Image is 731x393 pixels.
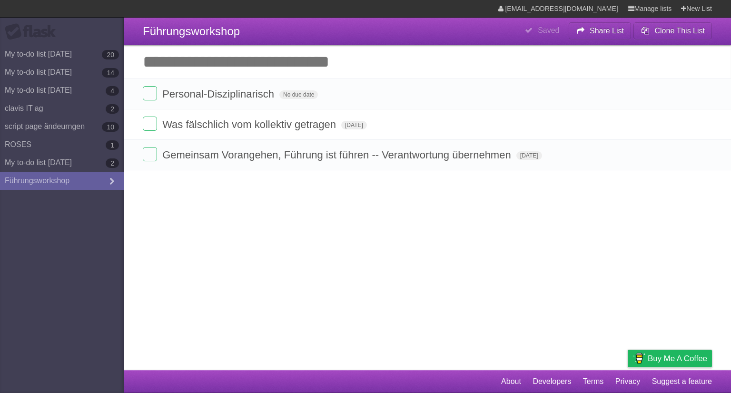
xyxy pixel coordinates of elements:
span: [DATE] [341,121,367,129]
span: Gemeinsam Vorangehen, Führung ist führen -- Verantwortung übernehmen [162,149,514,161]
a: Buy me a coffee [628,350,712,367]
button: Share List [569,22,632,39]
b: 2 [106,158,119,168]
label: Done [143,117,157,131]
span: Was fälschlich vom kollektiv getragen [162,118,338,130]
b: Clone This List [654,27,705,35]
a: About [501,373,521,391]
b: Saved [538,26,559,34]
b: Share List [590,27,624,35]
b: 20 [102,50,119,59]
a: Privacy [615,373,640,391]
label: Done [143,147,157,161]
a: Terms [583,373,604,391]
b: 4 [106,86,119,96]
b: 1 [106,140,119,150]
button: Clone This List [633,22,712,39]
div: Flask [5,23,62,40]
a: Suggest a feature [652,373,712,391]
b: 10 [102,122,119,132]
a: Developers [533,373,571,391]
img: Buy me a coffee [632,350,645,366]
span: Buy me a coffee [648,350,707,367]
span: No due date [279,90,318,99]
span: [DATE] [516,151,542,160]
span: Führungsworkshop [143,25,240,38]
label: Done [143,86,157,100]
b: 2 [106,104,119,114]
span: Personal-Disziplinarisch [162,88,277,100]
b: 14 [102,68,119,78]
